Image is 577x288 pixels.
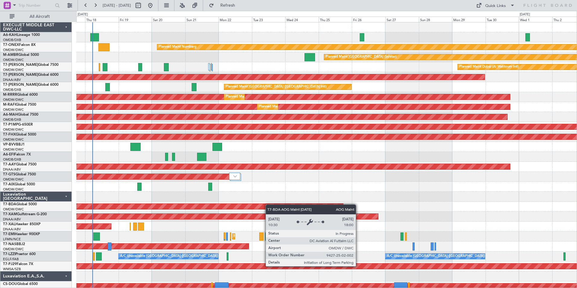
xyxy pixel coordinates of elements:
[3,157,21,162] a: OMDB/DXB
[387,252,485,261] div: A/C Unavailable [GEOGRAPHIC_DATA] ([GEOGRAPHIC_DATA])
[486,17,519,22] div: Tue 30
[3,187,24,192] a: OMDW/DWC
[352,17,385,22] div: Fri 26
[3,93,17,97] span: M-RRRR
[3,43,36,47] a: T7-ONEXFalcon 8X
[3,207,24,212] a: OMDW/DWC
[3,63,38,67] span: T7-[PERSON_NAME]
[218,17,252,22] div: Mon 22
[3,282,17,286] span: CS-DOU
[215,3,241,8] span: Refresh
[3,98,24,102] a: OMDW/DWC
[226,92,285,101] div: Planned Maint Dubai (Al Maktoum Intl)
[78,12,88,17] div: [DATE]
[3,143,25,146] a: VP-BVVBBJ1
[3,127,24,132] a: OMDW/DWC
[3,93,38,97] a: M-RRRRGlobal 6000
[3,73,59,77] a: T7-[PERSON_NAME]Global 6000
[3,262,33,266] a: T7-PJ29Falcon 7X
[3,237,21,242] a: LFMN/NCE
[3,177,24,182] a: OMDW/DWC
[3,232,15,236] span: T7-EMI
[3,282,38,286] a: CS-DOUGlobal 6500
[3,183,14,186] span: T7-AIX
[3,123,33,126] a: T7-P1MPG-650ER
[18,1,53,10] input: Trip Number
[3,242,25,246] a: T7-NASBBJ2
[326,53,397,62] div: Planned Maint [GEOGRAPHIC_DATA] (Seletar)
[3,123,18,126] span: T7-P1MP
[3,173,15,176] span: T7-GTS
[3,103,16,107] span: M-RAFI
[3,113,38,117] a: A6-MAHGlobal 7500
[3,83,38,87] span: T7-[PERSON_NAME]
[3,163,16,166] span: T7-AAY
[3,117,21,122] a: OMDB/DXB
[3,78,21,82] a: DNAA/ABV
[119,17,152,22] div: Fri 19
[3,257,19,261] a: EGLF/FAB
[3,83,59,87] a: T7-[PERSON_NAME]Global 6000
[452,17,486,22] div: Mon 29
[159,43,196,52] div: Planned Maint Nurnberg
[419,17,452,22] div: Sun 28
[3,73,38,77] span: T7-[PERSON_NAME]
[3,143,16,146] span: VP-BVV
[226,82,327,91] div: Planned Maint [GEOGRAPHIC_DATA] ([GEOGRAPHIC_DATA] Intl)
[234,232,292,241] div: Planned Maint [GEOGRAPHIC_DATA]
[206,1,242,10] button: Refresh
[7,12,65,21] button: All Aircraft
[3,137,24,142] a: OMDW/DWC
[3,167,21,172] a: DNAA/ABV
[152,17,185,22] div: Sat 20
[3,232,40,236] a: T7-EMIHawker 900XP
[3,38,21,42] a: OMDB/DXB
[3,242,16,246] span: T7-NAS
[3,133,36,136] a: T7-FHXGlobal 5000
[3,222,15,226] span: T7-XAL
[3,43,19,47] span: T7-ONEX
[3,262,17,266] span: T7-PJ29
[3,213,17,216] span: T7-XAM
[3,53,39,57] a: M-AMBRGlobal 5000
[233,175,237,178] img: arrow-gray.svg
[3,247,24,251] a: OMDW/DWC
[3,183,35,186] a: T7-AIXGlobal 5000
[3,227,21,232] a: DNAA/ABV
[3,107,24,112] a: OMDW/DWC
[259,102,318,111] div: Planned Maint Dubai (Al Maktoum Intl)
[3,68,24,72] a: OMDW/DWC
[3,213,47,216] a: T7-XAMGulfstream G-200
[3,58,24,62] a: OMDW/DWC
[3,88,21,92] a: OMDB/DXB
[3,163,37,166] a: T7-AAYGlobal 7500
[3,153,14,156] span: A6-EFI
[3,217,21,222] a: DNAA/ABV
[473,1,518,10] button: Quick Links
[520,12,530,17] div: [DATE]
[3,222,40,226] a: T7-XALHawker 850XP
[3,53,18,57] span: M-AMBR
[3,153,31,156] a: A6-EFIFalcon 7X
[3,147,24,152] a: OMDW/DWC
[3,203,16,206] span: T7-BDA
[3,267,21,271] a: WMSA/SZB
[3,103,36,107] a: M-RAFIGlobal 7500
[3,63,59,67] a: T7-[PERSON_NAME]Global 7500
[3,252,36,256] a: T7-LZZIPraetor 600
[3,252,15,256] span: T7-LZZI
[85,17,119,22] div: Thu 18
[3,113,18,117] span: A6-MAH
[185,17,219,22] div: Sun 21
[385,17,419,22] div: Sat 27
[3,173,36,176] a: T7-GTSGlobal 7500
[285,17,319,22] div: Wed 24
[3,48,24,52] a: OMDW/DWC
[3,33,17,37] span: A6-KAH
[252,17,285,22] div: Tue 23
[459,62,519,72] div: Planned Maint Dubai (Al Maktoum Intl)
[519,17,552,22] div: Wed 1
[3,133,16,136] span: T7-FHX
[485,3,506,9] div: Quick Links
[3,33,40,37] a: A6-KAHLineage 1000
